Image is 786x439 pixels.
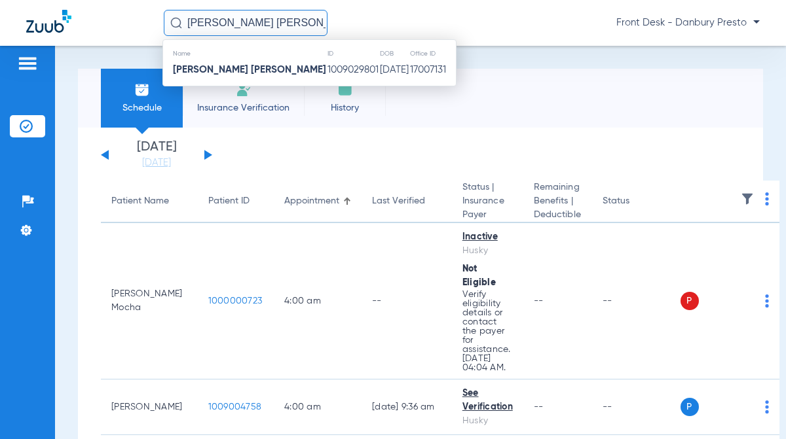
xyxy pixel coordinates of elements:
[208,194,250,208] div: Patient ID
[274,379,362,435] td: 4:00 AM
[534,208,582,222] span: Deductible
[592,223,681,379] td: --
[208,194,264,208] div: Patient ID
[337,82,353,97] img: History
[170,17,182,29] img: Search Icon
[523,181,592,223] th: Remaining Benefits |
[111,194,169,208] div: Patient Name
[101,223,198,379] td: [PERSON_NAME] Mocha
[462,194,513,222] span: Insurance Payer
[314,101,376,114] span: History
[208,402,262,412] span: 1009004758
[362,379,452,435] td: [DATE] 9:36 AM
[134,82,150,97] img: Schedule
[236,82,252,97] img: Manual Insurance Verification
[193,101,294,114] span: Insurance Verification
[379,61,409,79] td: [DATE]
[462,290,513,372] p: Verify eligibility details or contact the payer for assistance. [DATE] 04:04 AM.
[681,398,699,416] span: P
[462,414,513,428] div: Husky
[173,65,326,75] strong: [PERSON_NAME] [PERSON_NAME]
[163,46,327,61] th: Name
[117,156,196,169] a: [DATE]
[362,223,452,379] td: --
[111,101,173,114] span: Schedule
[372,194,441,208] div: Last Verified
[462,264,496,287] span: Not Eligible
[462,230,513,244] div: Inactive
[462,387,513,414] div: See Verification
[117,141,196,169] li: [DATE]
[452,181,523,223] th: Status |
[462,244,513,258] div: Husky
[409,46,456,61] th: Office ID
[765,192,769,205] img: group-dot-blue.svg
[327,46,379,61] th: ID
[681,292,699,310] span: P
[616,16,760,29] span: Front Desk - Danbury Presto
[379,46,409,61] th: DOB
[284,194,351,208] div: Appointment
[284,194,339,208] div: Appointment
[26,10,71,33] img: Zuub Logo
[592,181,681,223] th: Status
[17,56,38,71] img: hamburger-icon
[208,296,263,306] span: 1000000723
[101,379,198,435] td: [PERSON_NAME]
[111,194,187,208] div: Patient Name
[720,376,786,439] iframe: Chat Widget
[409,61,456,79] td: 17007131
[592,379,681,435] td: --
[164,10,327,36] input: Search for patients
[327,61,379,79] td: 1009029801
[534,402,544,412] span: --
[372,194,425,208] div: Last Verified
[534,296,544,306] span: --
[274,223,362,379] td: 4:00 AM
[741,192,754,205] img: filter.svg
[765,294,769,307] img: group-dot-blue.svg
